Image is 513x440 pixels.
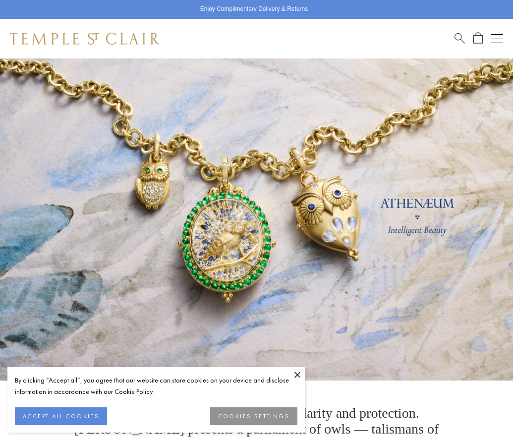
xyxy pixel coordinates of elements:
button: ACCEPT ALL COOKIES [15,407,107,425]
div: By clicking “Accept all”, you agree that our website can store cookies on your device and disclos... [15,375,297,397]
button: COOKIES SETTINGS [210,407,297,425]
a: Open Shopping Bag [473,32,483,45]
button: Open navigation [491,33,503,45]
a: Search [455,32,465,45]
img: Temple St. Clair [10,33,160,45]
p: Enjoy Complimentary Delivery & Returns [200,4,308,14]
